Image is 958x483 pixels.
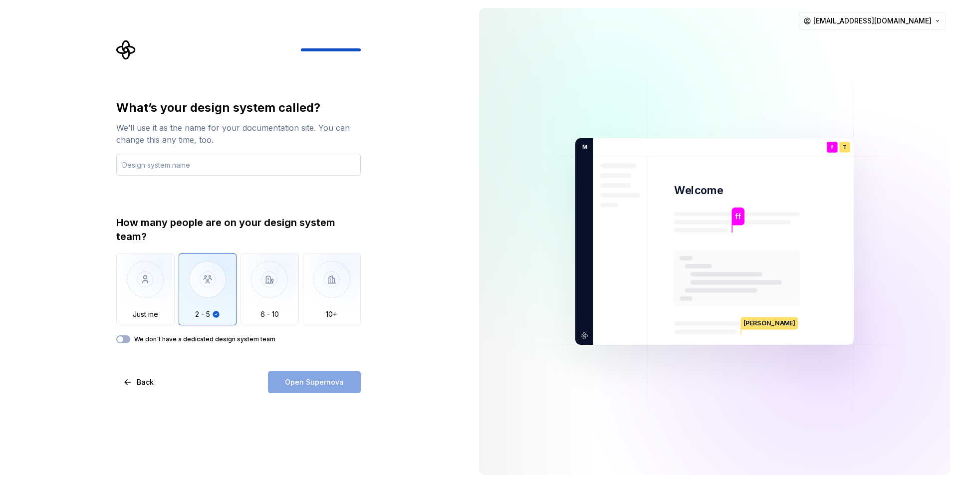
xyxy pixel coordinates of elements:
button: Back [116,371,162,393]
span: [EMAIL_ADDRESS][DOMAIN_NAME] [813,16,932,26]
label: We don't have a dedicated design system team [134,335,275,343]
p: [PERSON_NAME] [741,317,798,329]
p: Welcome [674,183,723,198]
button: [EMAIL_ADDRESS][DOMAIN_NAME] [799,12,946,30]
div: How many people are on your design system team? [116,216,361,243]
p: ff [735,211,741,222]
input: Design system name [116,154,361,176]
div: We’ll use it as the name for your documentation site. You can change this any time, too. [116,122,361,146]
div: T [839,142,850,153]
p: M [579,143,587,152]
p: f [831,145,833,150]
div: What’s your design system called? [116,100,361,116]
svg: Supernova Logo [116,40,136,60]
span: Back [137,377,154,387]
